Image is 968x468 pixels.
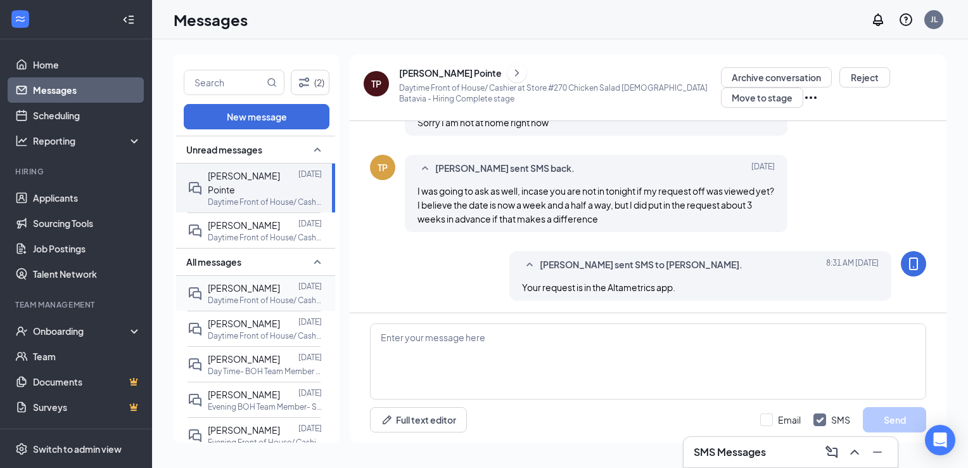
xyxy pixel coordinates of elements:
[822,442,842,462] button: ComposeMessage
[33,52,141,77] a: Home
[310,142,325,157] svg: SmallChevronUp
[826,257,879,273] span: [DATE] 8:31 AM
[188,286,203,301] svg: DoubleChat
[863,407,926,432] button: Send
[298,316,322,327] p: [DATE]
[507,63,526,82] button: ChevronRight
[188,322,203,337] svg: DoubleChat
[15,443,28,455] svg: Settings
[267,77,277,88] svg: MagnifyingGlass
[33,134,142,147] div: Reporting
[824,445,839,460] svg: ComposeMessage
[847,445,862,460] svg: ChevronUp
[188,428,203,443] svg: DoubleChat
[721,88,803,108] button: Move to stage
[184,104,329,129] button: New message
[291,70,329,95] button: Filter (2)
[208,318,280,329] span: [PERSON_NAME]
[15,134,28,147] svg: Analysis
[371,77,381,90] div: TP
[208,282,280,294] span: [PERSON_NAME]
[208,295,322,306] p: Daytime Front of House/ Cashier at Store #270 Chicken Salad [DEMOGRAPHIC_DATA] [GEOGRAPHIC_DATA]
[381,413,393,426] svg: Pen
[298,423,322,434] p: [DATE]
[208,366,322,377] p: Day Time- BOH Team Member at Store #270 Chicken Salad [DEMOGRAPHIC_DATA] [GEOGRAPHIC_DATA]
[14,13,27,25] svg: WorkstreamLogo
[370,407,467,432] button: Full text editorPen
[296,75,312,90] svg: Filter
[15,166,139,177] div: Hiring
[33,103,141,128] a: Scheduling
[188,181,203,196] svg: DoubleChat
[33,325,131,337] div: Onboarding
[33,261,141,287] a: Talent Network
[188,223,203,238] svg: DoubleChat
[417,185,774,224] span: I was going to ask as well, incase you are not in tonight if my request off was viewed yet? I bel...
[694,445,766,459] h3: SMS Messages
[906,256,921,271] svg: MobileSms
[33,344,141,369] a: Team
[870,12,886,27] svg: Notifications
[298,352,322,363] p: [DATE]
[298,218,322,229] p: [DATE]
[867,442,888,462] button: Minimize
[208,437,322,448] p: Evening Front of House/ Cashier at Store #270 Chicken [GEOGRAPHIC_DATA][DEMOGRAPHIC_DATA]
[33,369,141,394] a: DocumentsCrown
[208,219,280,231] span: [PERSON_NAME]
[925,425,955,455] div: Open Intercom Messenger
[540,257,742,273] span: [PERSON_NAME] sent SMS to [PERSON_NAME].
[33,394,141,420] a: SurveysCrown
[208,330,322,341] p: Daytime Front of House/ Cashier at Store #270 Chicken Salad [DEMOGRAPHIC_DATA] [GEOGRAPHIC_DATA]
[122,13,135,26] svg: Collapse
[298,387,322,398] p: [DATE]
[399,82,721,104] p: Daytime Front of House/ Cashier at Store #270 Chicken Salad [DEMOGRAPHIC_DATA] Batavia - Hiring C...
[310,254,325,270] svg: SmallChevronUp
[208,170,280,195] span: [PERSON_NAME] Pointe
[751,161,775,176] span: [DATE]
[208,424,280,436] span: [PERSON_NAME]
[15,299,139,310] div: Team Management
[208,197,322,207] p: Daytime Front of House/ Cashier at Store #270 Chicken Salad [DEMOGRAPHIC_DATA] [GEOGRAPHIC_DATA]
[186,256,241,268] span: All messages
[184,70,264,94] input: Search
[435,161,575,176] span: [PERSON_NAME] sent SMS back.
[33,211,141,236] a: Sourcing Tools
[33,77,141,103] a: Messages
[298,169,322,179] p: [DATE]
[870,445,885,460] svg: Minimize
[33,236,141,261] a: Job Postings
[522,257,537,273] svg: SmallChevronUp
[33,185,141,211] a: Applicants
[803,90,818,105] svg: Ellipses
[188,357,203,372] svg: DoubleChat
[208,401,322,412] p: Evening BOH Team Member- Sandwich Artist at Store #270 Chicken Salad [DEMOGRAPHIC_DATA] [GEOGRAPH...
[511,65,523,81] svg: ChevronRight
[188,393,203,408] svg: DoubleChat
[208,353,280,365] span: [PERSON_NAME]
[399,67,502,79] div: [PERSON_NAME] Pointe
[844,442,865,462] button: ChevronUp
[417,161,433,176] svg: SmallChevronUp
[378,161,388,174] div: TP
[174,9,248,30] h1: Messages
[15,325,28,337] svg: UserCheck
[417,117,549,128] span: Sorry I am not at home right now
[721,67,832,88] button: Archive conversation
[839,67,890,88] button: Reject
[208,389,280,400] span: [PERSON_NAME]
[898,12,914,27] svg: QuestionInfo
[298,281,322,292] p: [DATE]
[186,143,262,156] span: Unread messages
[33,443,122,455] div: Switch to admin view
[208,232,322,243] p: Daytime Front of House/ Cashier at Store #270 Chicken Salad [DEMOGRAPHIC_DATA] [GEOGRAPHIC_DATA]
[522,282,675,293] span: Your request is in the Altametrics app.
[931,14,938,25] div: JL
